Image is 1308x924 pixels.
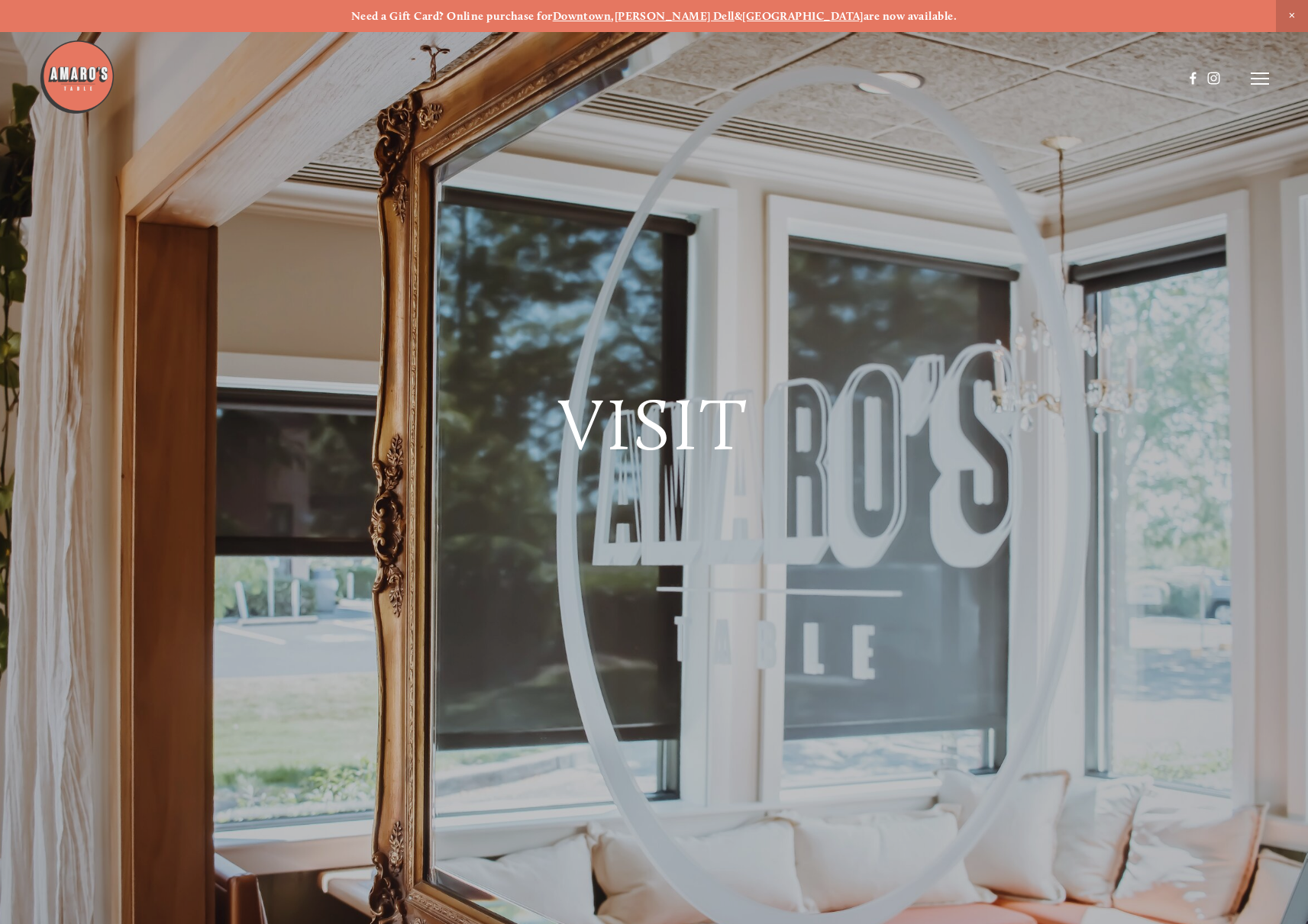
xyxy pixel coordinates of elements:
[611,9,614,23] strong: ,
[615,9,735,23] a: [PERSON_NAME] Dell
[735,9,742,23] strong: &
[864,9,957,23] strong: are now available.
[39,39,115,115] img: Amaro's Table
[351,9,553,23] strong: Need a Gift Card? Online purchase for
[742,9,864,23] a: [GEOGRAPHIC_DATA]
[558,381,749,468] span: Visit
[553,9,612,23] a: Downtown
